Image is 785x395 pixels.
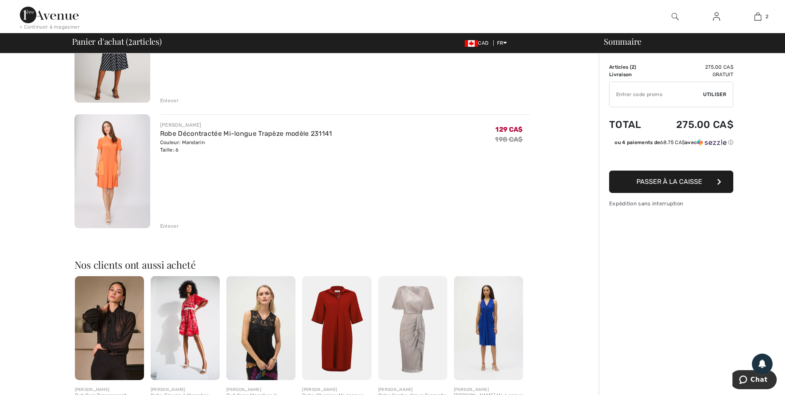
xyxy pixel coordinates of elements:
[609,171,733,193] button: Passer à la caisse
[672,12,679,22] img: recherche
[654,71,733,78] td: Gratuit
[454,276,523,380] img: Robe Cintrée Mi-Longue modèle 252161
[706,12,727,22] a: Se connecter
[151,276,220,380] img: Robe Fleurie à Manches Bouffantes modèle 252089
[465,40,492,46] span: CAD
[703,91,726,98] span: Utiliser
[660,140,685,145] span: 68.75 CA$
[495,135,523,143] s: 198 CA$
[732,370,777,391] iframe: Ouvre un widget dans lequel vous pouvez chatter avec l’un de nos agents
[75,387,144,393] div: [PERSON_NAME]
[631,64,634,70] span: 2
[160,121,332,129] div: [PERSON_NAME]
[495,125,523,133] span: 129 CA$
[302,276,371,380] img: Robe Chemise Mi-longue modèle 252020
[378,387,447,393] div: [PERSON_NAME]
[75,276,144,380] img: Pull Pois Transparent modèle 254200
[610,82,703,107] input: Code promo
[160,139,332,154] div: Couleur: Mandarin Taille: 6
[226,387,295,393] div: [PERSON_NAME]
[151,387,220,393] div: [PERSON_NAME]
[74,114,150,228] img: Robe Décontractée Mi-longue Trapèze modèle 231141
[697,139,727,146] img: Sezzle
[378,276,447,380] img: Robe Cache-Cœur Formelle modèle 252706X
[615,139,733,146] div: ou 4 paiements de avec
[454,387,523,393] div: [PERSON_NAME]
[128,35,132,46] span: 2
[72,37,162,46] span: Panier d'achat ( articles)
[74,260,530,270] h2: Nos clients ont aussi acheté
[20,23,80,31] div: < Continuer à magasiner
[766,13,768,20] span: 2
[609,139,733,149] div: ou 4 paiements de68.75 CA$avecSezzle Cliquez pour en savoir plus sur Sezzle
[609,71,654,78] td: Livraison
[713,12,720,22] img: Mes infos
[636,178,702,185] span: Passer à la caisse
[609,149,733,168] iframe: PayPal-paypal
[609,63,654,71] td: Articles ( )
[609,111,654,139] td: Total
[226,276,295,380] img: Pull Sans Manches V modèle 252076
[465,40,478,47] img: Canadian Dollar
[160,130,332,137] a: Robe Décontractée Mi-longue Trapèze modèle 231141
[497,40,507,46] span: FR
[160,222,179,230] div: Enlever
[737,12,778,22] a: 2
[754,12,761,22] img: Mon panier
[160,97,179,104] div: Enlever
[609,200,733,207] div: Expédition sans interruption
[20,7,79,23] img: 1ère Avenue
[654,111,733,139] td: 275.00 CA$
[302,387,371,393] div: [PERSON_NAME]
[594,37,780,46] div: Sommaire
[654,63,733,71] td: 275.00 CA$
